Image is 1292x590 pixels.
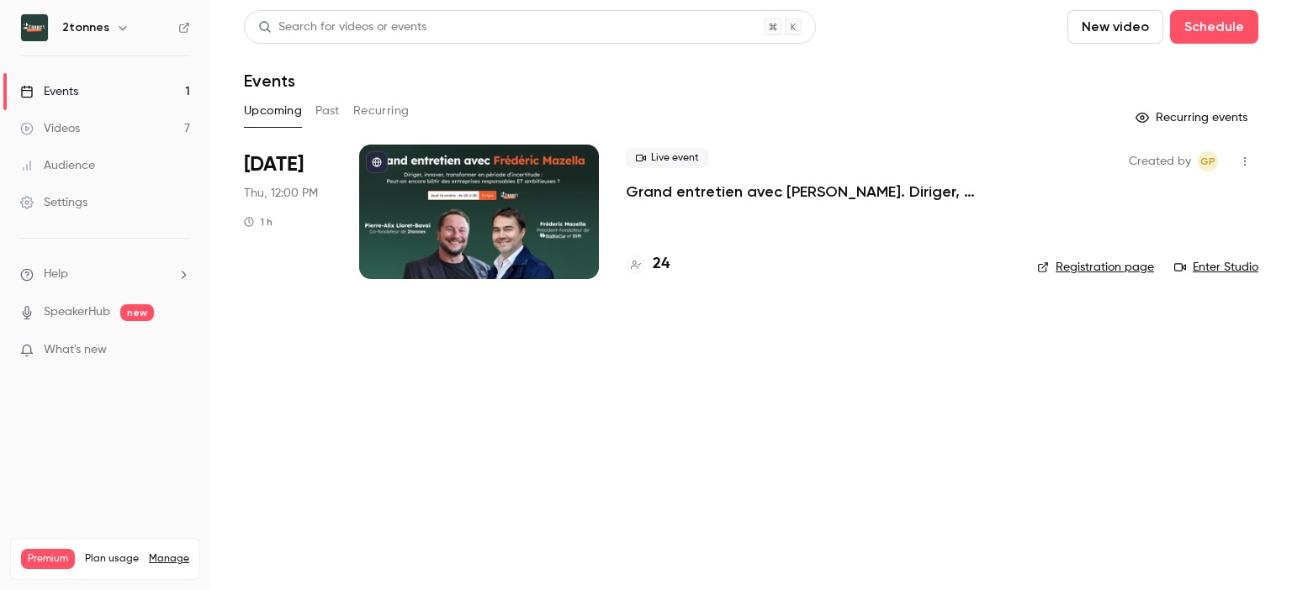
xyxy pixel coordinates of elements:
[62,19,109,36] h6: 2tonnes
[1170,10,1258,44] button: Schedule
[258,18,426,36] div: Search for videos or events
[1174,259,1258,276] a: Enter Studio
[244,151,304,178] span: [DATE]
[626,182,1010,202] a: Grand entretien avec [PERSON_NAME]. Diriger, innover, transformer en période d’incertitude : peut...
[1067,10,1163,44] button: New video
[44,303,110,321] a: SpeakerHub
[244,71,295,91] h1: Events
[244,97,302,124] button: Upcoming
[44,341,107,359] span: What's new
[626,148,709,168] span: Live event
[244,185,318,202] span: Thu, 12:00 PM
[20,83,78,100] div: Events
[20,194,87,211] div: Settings
[1200,151,1215,171] span: GP
[120,304,154,321] span: new
[20,266,190,283] li: help-dropdown-opener
[653,253,670,276] h4: 24
[149,552,189,566] a: Manage
[21,14,48,41] img: 2tonnes
[20,157,95,174] div: Audience
[170,343,190,358] iframe: Noticeable Trigger
[1198,151,1218,171] span: Gabrielle Piot
[626,253,670,276] a: 24
[21,549,75,569] span: Premium
[1128,104,1258,131] button: Recurring events
[44,266,68,283] span: Help
[85,552,139,566] span: Plan usage
[244,145,332,279] div: Oct 16 Thu, 12:00 PM (Europe/Paris)
[244,215,273,229] div: 1 h
[1129,151,1191,171] span: Created by
[353,97,410,124] button: Recurring
[315,97,340,124] button: Past
[20,120,80,137] div: Videos
[1037,259,1154,276] a: Registration page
